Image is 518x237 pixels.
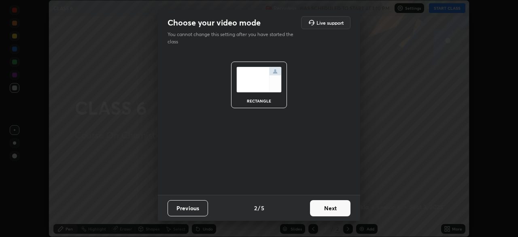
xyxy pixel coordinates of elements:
[261,204,264,212] h4: 5
[236,67,282,92] img: normalScreenIcon.ae25ed63.svg
[316,20,344,25] h5: Live support
[168,31,299,45] p: You cannot change this setting after you have started the class
[168,17,261,28] h2: Choose your video mode
[254,204,257,212] h4: 2
[310,200,350,216] button: Next
[168,200,208,216] button: Previous
[258,204,260,212] h4: /
[243,99,275,103] div: rectangle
